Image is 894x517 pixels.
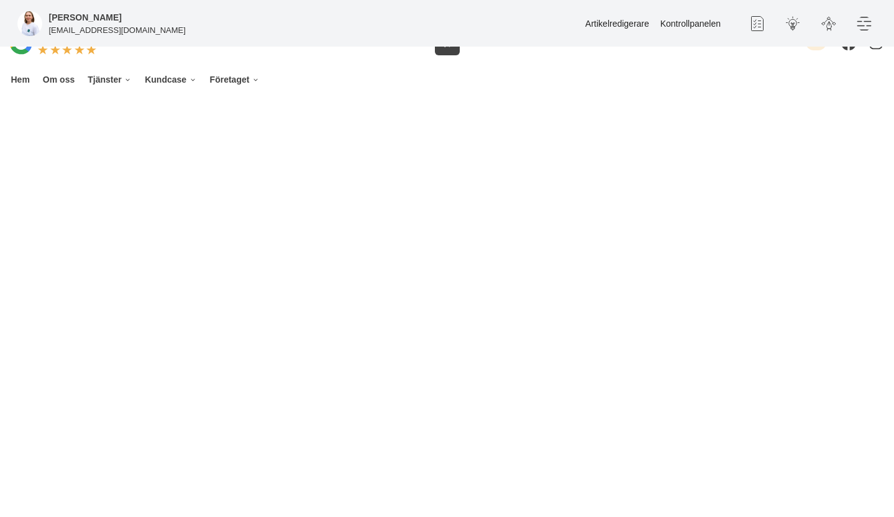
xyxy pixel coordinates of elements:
a: Företaget [208,66,262,94]
a: Artikelredigerare [585,19,649,29]
a: Tjänster [86,66,134,94]
p: [EMAIL_ADDRESS][DOMAIN_NAME] [49,24,186,36]
a: Hem [9,66,32,94]
a: Om oss [40,66,76,94]
a: Kontrollpanelen [660,19,721,29]
img: bild-pa-smartproduktion-webbyraer-i-borlange.jpg [17,11,42,36]
h5: Administratör [49,11,122,24]
a: Kundcase [143,66,199,94]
